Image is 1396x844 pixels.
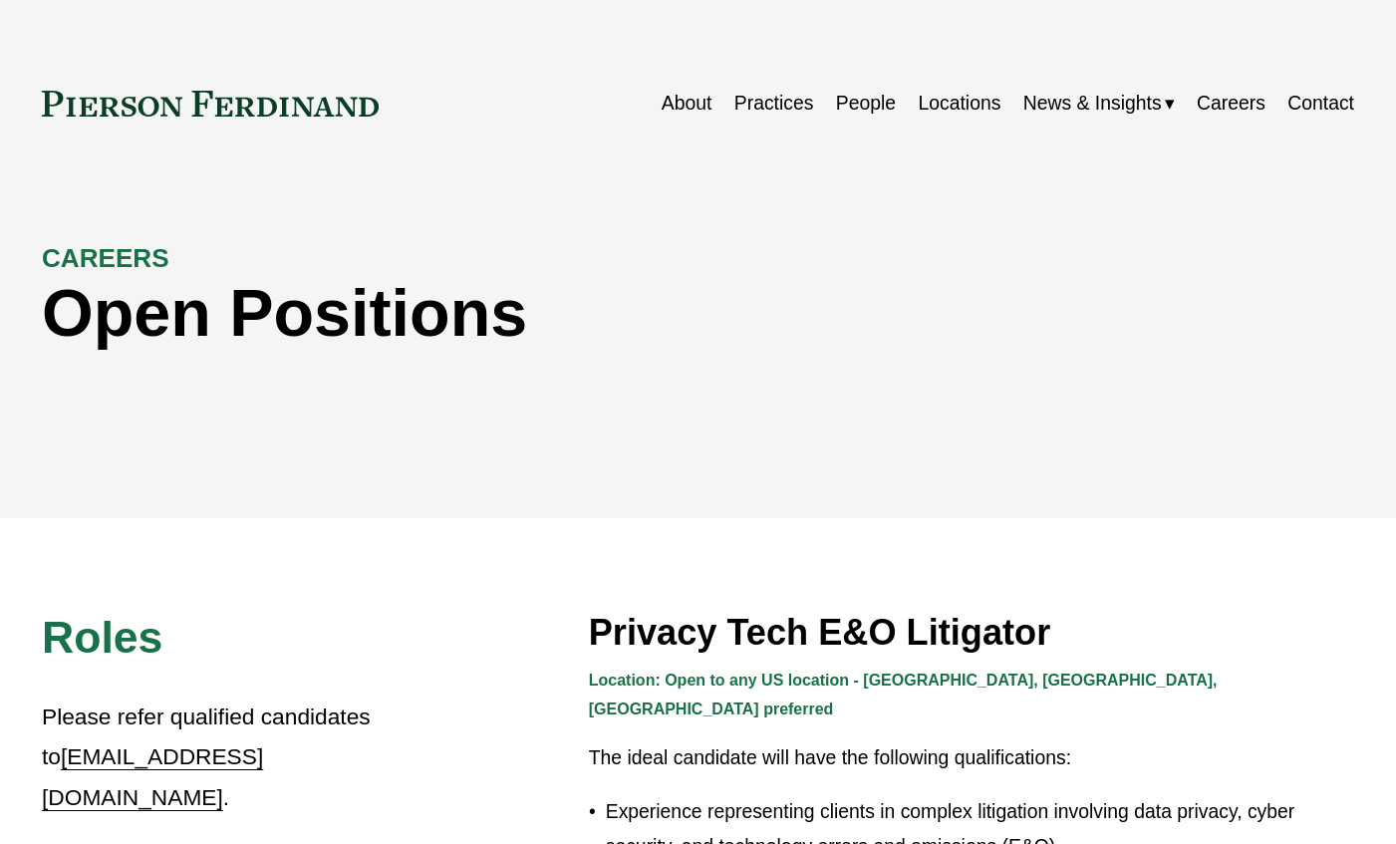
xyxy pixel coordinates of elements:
[836,85,896,124] a: People
[589,611,1354,656] h3: Privacy Tech E&O Litigator
[1287,85,1354,124] a: Contact
[42,613,162,662] span: Roles
[589,740,1354,775] p: The ideal candidate will have the following qualifications:
[734,85,814,124] a: Practices
[1023,86,1162,121] span: News & Insights
[42,275,1026,351] h1: Open Positions
[42,243,169,273] strong: CAREERS
[662,85,712,124] a: About
[42,743,263,810] a: [EMAIL_ADDRESS][DOMAIN_NAME]
[919,85,1001,124] a: Locations
[1023,85,1175,124] a: folder dropdown
[42,697,424,819] p: Please refer qualified candidates to .
[589,672,1222,717] strong: Location: Open to any US location - [GEOGRAPHIC_DATA], [GEOGRAPHIC_DATA], [GEOGRAPHIC_DATA] prefe...
[1197,85,1265,124] a: Careers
